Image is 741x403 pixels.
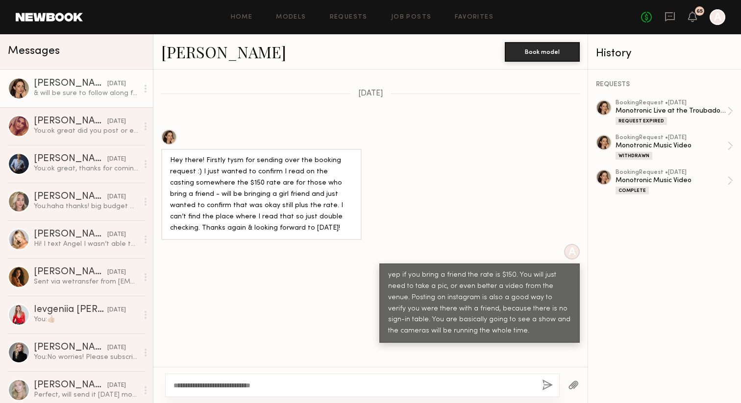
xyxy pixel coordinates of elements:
[34,315,138,324] div: You: 👍🏼
[616,141,727,150] div: Monotronic Music Video
[596,48,733,59] div: History
[616,100,733,125] a: bookingRequest •[DATE]Monotronic Live at the Troubadour/Music Video ShootRequest Expired
[34,230,107,239] div: [PERSON_NAME]
[34,126,138,136] div: You: ok great did you post or email? i wasn’t at the show (staying home with a 12 week old baby!)...
[616,135,727,141] div: booking Request • [DATE]
[276,14,306,21] a: Models
[107,192,126,202] div: [DATE]
[616,176,727,185] div: Monotronic Music Video
[107,79,126,89] div: [DATE]
[388,270,571,337] div: yep if you bring a friend the rate is $150. You will just need to take a pic, or even better a vi...
[34,154,107,164] div: [PERSON_NAME]
[34,79,107,89] div: [PERSON_NAME]
[616,106,727,116] div: Monotronic Live at the Troubadour/Music Video Shoot
[34,117,107,126] div: [PERSON_NAME]
[616,117,667,125] div: Request Expired
[616,187,649,194] div: Complete
[107,343,126,353] div: [DATE]
[34,353,138,362] div: You: No worries! Please subscribe on the band's website to be considered for future opportunities...
[34,239,138,249] div: Hi! I text Angel I wasn’t able to make it since the address came through last min and I wasn’t ab...
[231,14,253,21] a: Home
[34,277,138,286] div: Sent via wetransfer from [EMAIL_ADDRESS][DOMAIN_NAME]
[616,169,727,176] div: booking Request • [DATE]
[34,380,107,390] div: [PERSON_NAME]
[505,42,580,62] button: Book model
[107,230,126,239] div: [DATE]
[34,202,138,211] div: You: haha thanks! big budget production, something like 30k, the leader of the band (my "boss") i...
[455,14,494,21] a: Favorites
[358,90,383,98] span: [DATE]
[8,46,60,57] span: Messages
[34,305,107,315] div: Ievgeniia [PERSON_NAME]
[170,155,353,234] div: Hey there! Firstly tysm for sending over the booking request :) I just wanted to confirm I read o...
[616,100,727,106] div: booking Request • [DATE]
[34,89,138,98] div: & will be sure to follow along for future updates :)
[391,14,432,21] a: Job Posts
[107,117,126,126] div: [DATE]
[161,41,286,62] a: [PERSON_NAME]
[34,267,107,277] div: [PERSON_NAME]
[34,390,138,400] div: Perfect, will send it [DATE] morning, thank you:)
[34,192,107,202] div: [PERSON_NAME]
[505,47,580,55] a: Book model
[107,268,126,277] div: [DATE]
[107,306,126,315] div: [DATE]
[34,164,138,173] div: You: ok great, thanks for coming! They got tons of great footage and b-roll for upcoming music vi...
[107,381,126,390] div: [DATE]
[596,81,733,88] div: REQUESTS
[696,9,703,14] div: 65
[616,135,733,160] a: bookingRequest •[DATE]Monotronic Music VideoWithdrawn
[616,169,733,194] a: bookingRequest •[DATE]Monotronic Music VideoComplete
[34,343,107,353] div: [PERSON_NAME]
[616,152,652,160] div: Withdrawn
[107,155,126,164] div: [DATE]
[330,14,368,21] a: Requests
[710,9,725,25] a: A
